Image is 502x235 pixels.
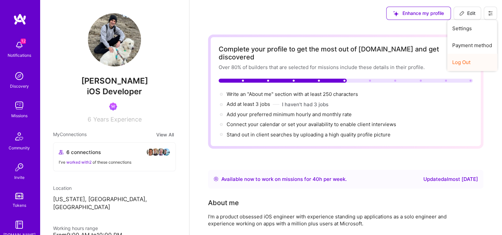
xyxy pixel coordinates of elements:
[53,196,176,211] p: [US_STATE], [GEOGRAPHIC_DATA], [GEOGRAPHIC_DATA]
[213,176,219,182] img: Availability
[11,112,28,119] div: Missions
[152,148,160,156] img: avatar
[227,121,396,127] span: Connect your calendar or set your availability to enable client interviews
[227,91,359,97] span: Write an "About me" section with at least 250 characters
[13,218,26,231] img: guide book
[208,213,473,227] div: I'm a product obsessed iOS engineer with experience standing up applications as a solo engineer a...
[227,131,391,138] div: Stand out in client searches by uploading a high quality profile picture
[13,13,27,25] img: logo
[454,7,481,20] button: Edit
[93,116,142,123] span: Years Experience
[423,175,478,183] div: Updated almost [DATE]
[221,175,347,183] div: Available now to work on missions for h per week .
[386,7,451,20] button: Enhance my profile
[13,39,26,52] img: bell
[13,202,26,209] div: Tokens
[88,116,91,123] span: 6
[219,64,473,71] div: Over 80% of builders that are selected for missions include these details in their profile.
[88,13,141,66] img: User Avatar
[14,174,25,181] div: Invite
[59,159,170,166] div: I've of these connections
[162,148,170,156] img: avatar
[53,185,176,192] div: Location
[393,11,398,16] i: icon SuggestedTeams
[8,52,31,59] div: Notifications
[313,176,319,182] span: 40
[53,225,98,231] span: Working hours range
[53,142,176,171] button: 6 connectionsavataravataravataravatarI've worked with2 of these connections
[459,10,475,17] span: Edit
[15,193,23,199] img: tokens
[66,149,101,156] span: 6 connections
[447,20,497,37] button: Settings
[13,69,26,83] img: discovery
[59,150,64,155] i: icon Collaborator
[10,83,29,90] div: Discovery
[447,37,497,54] button: Payment method
[66,160,92,165] span: worked with 2
[9,144,30,151] div: Community
[282,101,328,108] button: I haven't had 3 jobs
[13,99,26,112] img: teamwork
[87,87,142,96] span: iOS Developer
[13,161,26,174] img: Invite
[208,198,239,208] div: About me
[227,111,352,118] span: Add your preferred minimum hourly and monthly rate
[447,54,497,71] button: Log Out
[21,39,26,44] span: 12
[53,76,176,86] span: [PERSON_NAME]
[393,10,444,17] span: Enhance my profile
[227,101,270,107] span: Add at least 3 jobs
[154,131,176,138] button: View All
[146,148,154,156] img: avatar
[157,148,165,156] img: avatar
[11,128,27,144] img: Community
[109,103,117,111] img: Been on Mission
[53,131,87,138] span: My Connections
[219,45,473,61] div: Complete your profile to get the most out of [DOMAIN_NAME] and get discovered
